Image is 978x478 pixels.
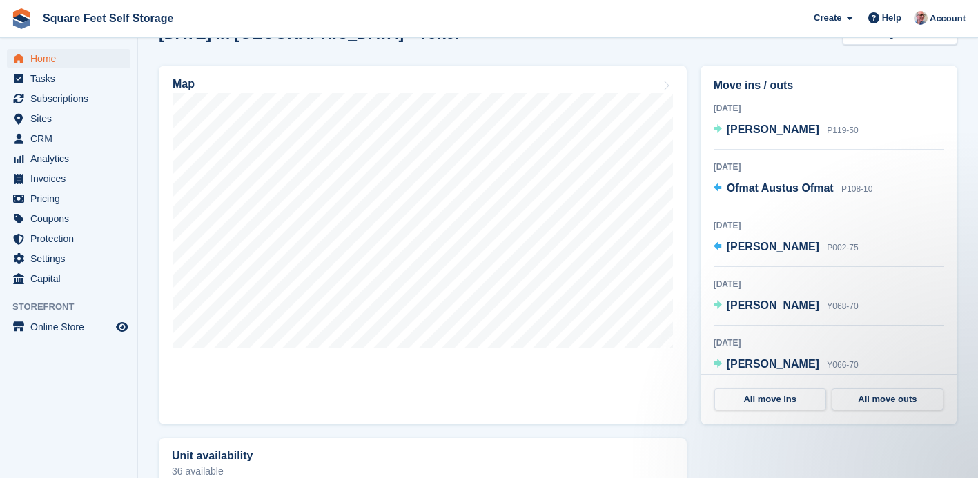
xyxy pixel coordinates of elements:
span: Y068-70 [827,301,858,311]
p: 36 available [172,466,674,476]
img: David Greer [914,11,928,25]
h2: Unit availability [172,450,253,462]
a: menu [7,109,130,128]
span: CRM [30,129,113,148]
span: Online Store [30,317,113,337]
span: P108-10 [841,184,872,194]
span: Capital [30,269,113,288]
span: Sites [30,109,113,128]
span: Protection [30,229,113,248]
span: Create [814,11,841,25]
a: menu [7,89,130,108]
span: Pricing [30,189,113,208]
span: Subscriptions [30,89,113,108]
div: [DATE] [714,102,944,114]
span: [PERSON_NAME] [727,358,819,370]
a: Ofmat Austus Ofmat P108-10 [714,180,873,198]
a: menu [7,229,130,248]
a: All move ins [714,388,826,410]
a: menu [7,269,130,288]
span: P119-50 [827,126,858,135]
span: Y066-70 [827,360,858,370]
a: Map [159,66,687,424]
a: Preview store [114,319,130,335]
img: stora-icon-8386f47178a22dfd0bd8f6a31ec36ba5ce8667c1dd55bd0f319d3a0aa187defe.svg [11,8,32,29]
span: Ofmat Austus Ofmat [727,182,834,194]
a: Square Feet Self Storage [37,7,179,30]
a: menu [7,169,130,188]
span: Settings [30,249,113,268]
span: [PERSON_NAME] [727,299,819,311]
span: Tasks [30,69,113,88]
span: Account [930,12,966,26]
div: [DATE] [714,161,944,173]
a: All move outs [832,388,943,410]
div: [DATE] [714,219,944,232]
span: [PERSON_NAME] [727,123,819,135]
h2: Map [173,78,195,90]
a: menu [7,149,130,168]
a: menu [7,317,130,337]
a: [PERSON_NAME] Y066-70 [714,356,859,374]
span: Help [882,11,901,25]
a: menu [7,209,130,228]
a: [PERSON_NAME] Y068-70 [714,297,859,315]
span: Invoices [30,169,113,188]
a: menu [7,249,130,268]
span: P002-75 [827,243,858,252]
div: [DATE] [714,337,944,349]
h2: Move ins / outs [714,77,944,94]
a: [PERSON_NAME] P119-50 [714,121,859,139]
a: menu [7,49,130,68]
a: menu [7,129,130,148]
span: Home [30,49,113,68]
span: [PERSON_NAME] [727,241,819,252]
span: Analytics [30,149,113,168]
a: menu [7,189,130,208]
a: menu [7,69,130,88]
div: [DATE] [714,278,944,290]
span: Coupons [30,209,113,228]
span: Storefront [12,300,137,314]
a: [PERSON_NAME] P002-75 [714,239,859,257]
